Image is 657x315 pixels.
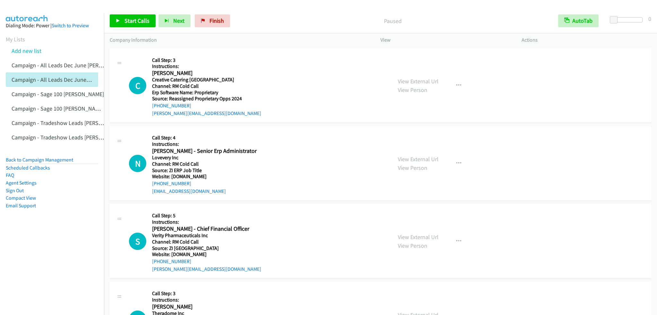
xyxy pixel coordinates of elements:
a: Campaign - All Leads Dec June [PERSON_NAME] Cloned [12,76,147,83]
div: The call is yet to be attempted [129,233,146,250]
a: Finish [195,14,230,27]
span: Finish [209,17,224,24]
h5: Channel: RM Cold Call [152,239,261,245]
h5: Website: [DOMAIN_NAME] [152,173,260,180]
a: View External Url [398,233,439,241]
a: Campaign - Tradeshow Leads [PERSON_NAME] Cloned [12,134,143,141]
h1: N [129,155,146,172]
h5: Source: ZI [GEOGRAPHIC_DATA] [152,245,261,252]
a: View External Url [398,78,439,85]
a: Campaign - Sage 100 [PERSON_NAME] [12,90,104,98]
div: The call is yet to be attempted [129,155,146,172]
a: [PHONE_NUMBER] [152,258,191,264]
a: View Person [398,242,427,249]
h5: Source: Reassigned Proprietary Opps 2024 [152,95,261,102]
a: Compact View [6,195,36,201]
a: View External Url [398,155,439,163]
h2: [PERSON_NAME] [152,70,260,77]
h5: Lovevery Inc [152,154,260,161]
a: Campaign - Sage 100 [PERSON_NAME] Cloned [12,105,123,112]
p: Paused [239,17,547,25]
div: Delay between calls (in seconds) [613,17,643,22]
span: Start Calls [124,17,149,24]
h2: [PERSON_NAME] - Senior Erp Administrator [152,147,260,155]
h5: Channel: RM Cold Call [152,161,260,167]
h1: C [129,77,146,94]
h5: Call Step: 3 [152,290,261,297]
h5: Instructions: [152,297,261,303]
a: Add new list [12,47,41,54]
a: View Person [398,164,427,171]
a: [EMAIL_ADDRESS][DOMAIN_NAME] [152,188,226,194]
h5: Call Step: 4 [152,135,260,141]
a: [PHONE_NUMBER] [152,180,191,187]
a: Switch to Preview [52,22,89,29]
h5: Instructions: [152,219,261,225]
h5: Call Step: 3 [152,57,261,63]
a: View Person [398,86,427,94]
a: Email Support [6,203,36,209]
p: View [380,36,510,44]
h5: Source: ZI ERP Job Title [152,167,260,174]
a: Scheduled Callbacks [6,165,50,171]
h5: Call Step: 5 [152,212,261,219]
h5: Creative Catering [GEOGRAPHIC_DATA] [152,77,261,83]
a: [PHONE_NUMBER] [152,103,191,109]
a: Start Calls [110,14,156,27]
div: The call is yet to be attempted [129,77,146,94]
button: Next [158,14,191,27]
h2: [PERSON_NAME] [152,303,260,311]
h5: Instructions: [152,63,261,70]
a: Back to Campaign Management [6,157,73,163]
div: 0 [648,14,651,23]
a: [PERSON_NAME][EMAIL_ADDRESS][DOMAIN_NAME] [152,266,261,272]
a: Sign Out [6,187,24,194]
h5: Channel: RM Cold Call [152,83,261,89]
button: AutoTab [558,14,599,27]
a: Agent Settings [6,180,37,186]
h2: [PERSON_NAME] - Chief Financial Officer [152,225,260,233]
a: [PERSON_NAME][EMAIL_ADDRESS][DOMAIN_NAME] [152,110,261,116]
a: My Lists [6,36,25,43]
h5: Verity Pharmaceuticals Inc [152,232,261,239]
span: Next [173,17,184,24]
p: Company Information [110,36,369,44]
h5: Website: [DOMAIN_NAME] [152,251,261,258]
h5: Erp Software Name: Proprietary [152,89,261,96]
div: Dialing Mode: Power | [6,22,98,29]
a: Campaign - Tradeshow Leads [PERSON_NAME] [12,119,125,127]
p: Actions [522,36,651,44]
a: FAQ [6,172,14,178]
h5: Instructions: [152,141,260,147]
a: Campaign - All Leads Dec June [PERSON_NAME] [12,62,128,69]
h1: S [129,233,146,250]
